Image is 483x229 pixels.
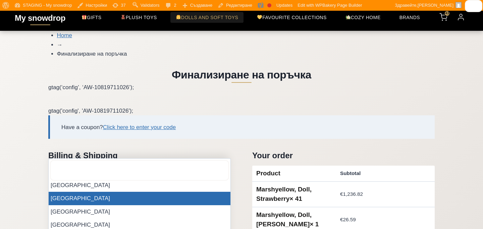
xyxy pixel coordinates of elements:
img: 🧸 [121,15,125,19]
li: Финализиране на поръчка [57,49,435,58]
span: 43 [444,10,450,16]
span: [PERSON_NAME] [418,3,453,8]
img: 👧 [176,15,181,19]
img: 💛 [257,15,262,19]
span: € [340,217,343,222]
h1: Финализиране на поръчка [48,67,435,83]
a: Dolls and soft toys [170,12,244,23]
bdi: 26.59 [340,217,356,222]
li: [GEOGRAPHIC_DATA] [49,179,230,192]
h3: Billing & Shipping [48,150,231,162]
li: [GEOGRAPHIC_DATA] [49,205,230,218]
a: Home [57,32,72,39]
li: [GEOGRAPHIC_DATA] [49,192,230,205]
a: BRANDS [394,12,425,23]
a: Cozy home [340,12,386,23]
th: Subtotal [336,166,435,181]
a: GIFTS [76,12,107,23]
img: 🎁 [82,15,87,19]
a: Login to your account [453,10,468,24]
a: View your shopping cart [436,10,451,24]
strong: × 41 [289,195,302,202]
a: Click here to enter your code [103,124,176,130]
p: gtag(‘config’, ‘AW-10819711026’); [48,83,435,92]
li: → [57,40,435,49]
a: Favourite Collections [252,12,332,23]
bdi: 1,236.82 [340,191,363,197]
h3: Your order [241,150,435,162]
div: Focus keyphrase not set [267,3,271,7]
span: € [340,191,343,197]
div: Have a coupon? [48,115,435,139]
a: PLUSH TOYS [115,12,162,23]
th: Product [252,166,336,181]
nav: Breadcrumb [48,31,435,58]
a: My snowdrop [15,13,65,22]
td: Marshyellow, Doll, Strawberry [252,181,336,207]
strong: × 1 [310,221,319,228]
img: 🏡 [346,15,351,19]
